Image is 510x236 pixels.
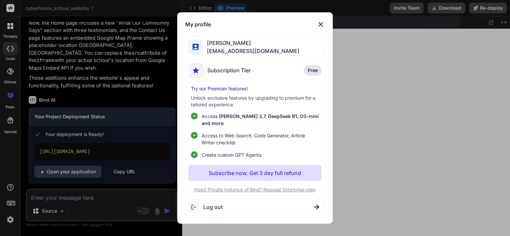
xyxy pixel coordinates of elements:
img: profile [193,44,199,50]
p: Subscribe now. Get 3 day full refund [209,169,301,177]
p: Access [202,113,319,127]
img: close [317,20,325,28]
img: checklist [191,151,198,158]
span: Subscription Tier [207,66,251,74]
p: Try our Premium features! [191,85,319,92]
img: logout [188,202,203,213]
span: [PERSON_NAME] 3.7, DeepSeek R1, O3-mini and more [202,113,319,126]
span: [PERSON_NAME] [203,39,299,47]
span: Access to Web Search, Code Generator, Article Writer checklist [202,132,319,146]
p: Unlock exclusive features by upgrading to premium for a tailored experience. [191,95,319,108]
span: Create custom GPT Agents [202,151,261,158]
span: Log out [203,203,223,211]
button: Subscribe now. Get 3 day full refund [188,165,322,181]
img: checklist [191,132,198,139]
img: checklist [191,113,198,119]
p: Need Private Instance of Bind? Request Enterprise plan [188,186,322,193]
img: subscription [188,63,203,78]
h1: My profile [185,20,211,28]
span: Free [308,67,318,74]
img: close [314,204,319,210]
span: [EMAIL_ADDRESS][DOMAIN_NAME] [203,47,299,55]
